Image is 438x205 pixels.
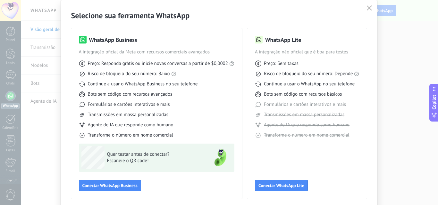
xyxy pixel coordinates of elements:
[88,81,198,87] span: Continue a usar o WhatsApp Business no seu telefone
[264,132,349,138] span: Transforme o número em nome comercial
[264,122,350,128] span: Agente de IA que responde como humano
[88,91,173,98] span: Bots sem código com recursos avançados
[79,49,234,55] span: A integração oficial da Meta com recursos comerciais avançados
[107,158,201,164] span: Escaneie o QR code!
[258,183,304,188] span: Conectar WhatsApp Lite
[88,60,228,67] span: Preço: Responda grátis ou inicie novas conversas a partir de $0,0002
[265,36,301,44] h3: WhatsApp Lite
[264,71,353,77] span: Risco de bloqueio do seu número: Depende
[264,81,355,87] span: Continue a usar o WhatsApp no seu telefone
[255,180,308,191] button: Conectar WhatsApp Lite
[88,71,170,77] span: Risco de bloqueio do seu número: Baixo
[88,122,173,128] span: Agente de IA que responde como humano
[88,112,168,118] span: Transmissões em massa personalizadas
[107,151,201,158] span: Quer testar antes de conectar?
[431,95,437,109] span: Copilot
[264,101,346,108] span: Formulários e cartões interativos e mais
[264,60,299,67] span: Preço: Sem taxas
[88,101,170,108] span: Formulários e cartões interativos e mais
[71,11,367,20] h2: Selecione sua ferramenta WhatsApp
[79,180,141,191] button: Conectar WhatsApp Business
[264,91,342,98] span: Bots sem código com recursos básicos
[209,146,232,169] img: green-phone.png
[88,132,173,138] span: Transforme o número em nome comercial
[82,183,138,188] span: Conectar WhatsApp Business
[255,49,359,55] span: A integração não oficial que é boa para testes
[89,36,137,44] h3: WhatsApp Business
[264,112,344,118] span: Transmissões em massa personalizadas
